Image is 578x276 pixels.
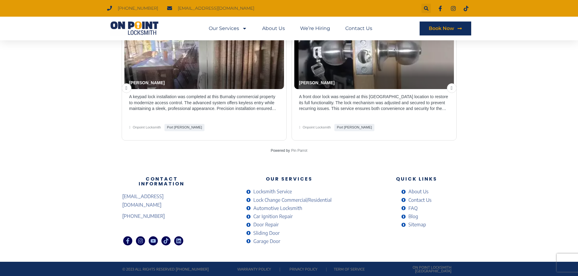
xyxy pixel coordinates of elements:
[246,212,332,221] a: Car Ignition Repair
[278,268,282,271] p: |
[401,212,431,221] a: Blog
[299,94,449,112] p: A front door lock was repaired at this [GEOGRAPHIC_DATA] location to restore its full functionali...
[407,188,428,196] span: About Us
[325,268,328,271] p: |
[337,126,372,129] b: Port Moody
[252,221,279,229] span: Door Repair
[122,212,165,220] span: [PHONE_NUMBER]
[209,22,247,35] a: Our Services
[401,188,431,196] a: About Us
[246,196,332,204] a: Lock Change Commercial/Residential
[207,177,371,181] h3: Our Services
[252,196,332,204] span: Lock Change Commercial/Residential
[407,204,418,212] span: FAQ
[246,229,332,237] a: Sliding Door
[421,4,431,13] div: Search
[407,212,418,221] span: Blog
[377,177,456,181] h3: Quick Links
[345,22,372,35] a: Contact Us
[129,80,278,86] p: [PERSON_NAME]
[407,196,431,204] span: Contact Us
[290,148,307,153] a: Pin Parrot
[299,80,448,86] p: [PERSON_NAME]
[252,188,292,196] span: Locksmith Service
[252,237,280,245] span: Garage Door
[122,177,201,186] h3: Contact Information
[420,22,471,35] a: Book Now
[289,267,317,271] a: Privacy Policy
[300,22,330,35] a: We’re Hiring
[401,204,431,212] a: FAQ
[407,221,426,229] span: Sitemap
[237,267,271,271] a: Warranty Policy
[334,267,365,271] a: Term of service
[122,212,201,220] a: [PHONE_NUMBER]
[246,188,332,196] a: Locksmith Service
[252,229,280,237] span: Sliding Door
[209,22,372,35] nav: Menu
[116,4,158,12] span: [PHONE_NUMBER]
[429,26,454,31] span: Book Now
[122,192,201,209] a: [EMAIL_ADDRESS][DOMAIN_NAME]
[252,204,302,212] span: Automotive Locksmith
[129,94,279,112] p: A keypad lock installation was completed at this Burnaby commercial property to modernize access ...
[246,221,332,229] a: Door Repair
[401,221,431,229] a: Sitemap
[246,204,332,212] a: Automotive Locksmith
[122,268,231,271] p: © 2023 All rights reserved [PHONE_NUMBER]
[130,126,161,129] span: Onpoint Locksmith
[300,126,331,129] span: Onpoint Locksmith
[252,212,293,221] span: Car Ignition Repair
[401,196,431,204] a: Contact Us
[176,4,254,12] span: [EMAIL_ADDRESS][DOMAIN_NAME]
[262,22,285,35] a: About Us
[167,126,202,129] b: Port Moody
[269,145,309,156] div: Powered by
[380,266,451,273] p: On Point Locksmith [GEOGRAPHIC_DATA]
